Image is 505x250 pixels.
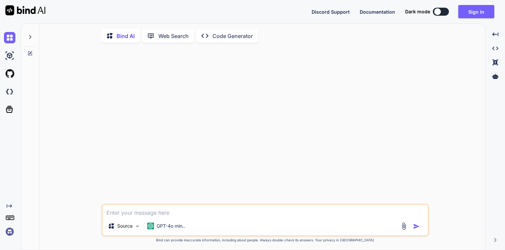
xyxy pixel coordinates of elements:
[102,238,429,243] p: Bind can provide inaccurate information, including about people. Always double-check its answers....
[405,8,430,15] span: Dark mode
[4,226,15,237] img: signin
[135,223,140,229] img: Pick Models
[117,32,135,40] p: Bind AI
[5,5,45,15] img: Bind AI
[4,68,15,79] img: githubLight
[4,50,15,61] img: ai-studio
[117,223,133,229] p: Source
[458,5,494,18] button: Sign in
[360,8,395,15] button: Documentation
[157,223,185,229] p: GPT-4o min..
[212,32,253,40] p: Code Generator
[413,223,420,230] img: icon
[312,8,350,15] button: Discord Support
[158,32,189,40] p: Web Search
[4,86,15,97] img: darkCloudIdeIcon
[312,9,350,15] span: Discord Support
[360,9,395,15] span: Documentation
[400,222,408,230] img: attachment
[4,32,15,43] img: chat
[147,223,154,229] img: GPT-4o mini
